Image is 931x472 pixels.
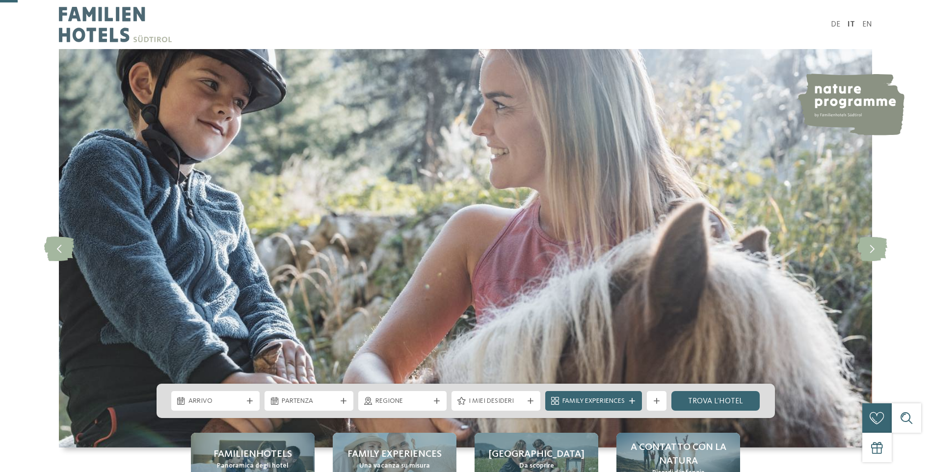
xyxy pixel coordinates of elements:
[359,461,430,471] span: Una vacanza su misura
[562,396,625,406] span: Family Experiences
[375,396,430,406] span: Regione
[848,21,855,28] a: IT
[489,447,585,461] span: [GEOGRAPHIC_DATA]
[213,447,292,461] span: Familienhotels
[347,447,442,461] span: Family experiences
[797,74,904,135] img: nature programme by Familienhotels Südtirol
[626,441,730,468] span: A contatto con la natura
[831,21,840,28] a: DE
[519,461,554,471] span: Da scoprire
[671,391,760,411] a: trova l’hotel
[282,396,336,406] span: Partenza
[188,396,243,406] span: Arrivo
[862,21,872,28] a: EN
[469,396,523,406] span: I miei desideri
[59,49,872,447] img: Family hotel Alto Adige: the happy family places!
[217,461,289,471] span: Panoramica degli hotel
